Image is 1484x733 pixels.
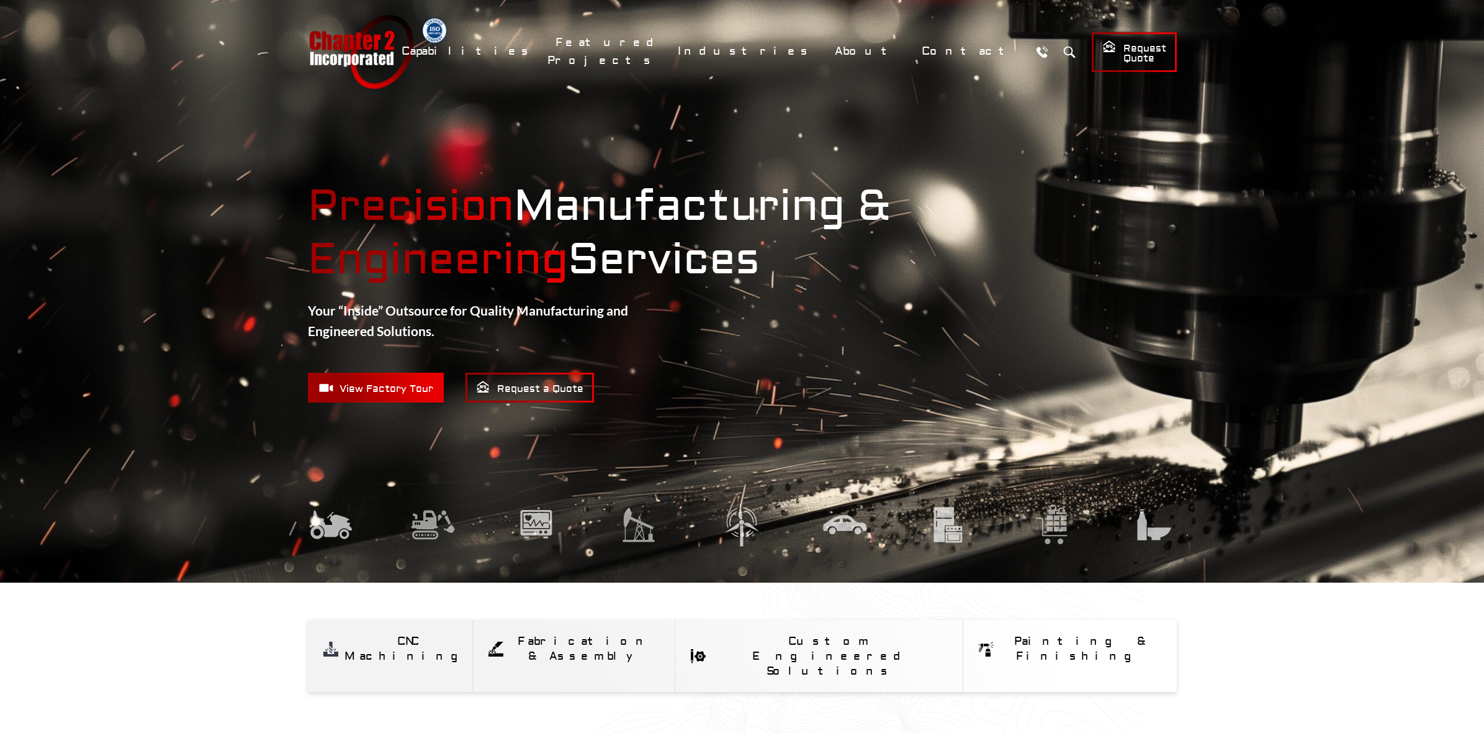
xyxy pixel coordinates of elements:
[473,620,675,677] a: Fabrication & Assembly
[308,234,568,286] mark: Engineering
[712,634,947,679] div: Custom Engineered Solutions
[1102,40,1166,65] span: Request Quote
[675,620,963,692] a: Custom Engineered Solutions
[1092,32,1177,72] a: Request Quote
[1000,634,1161,664] div: Painting & Finishing
[1058,40,1081,63] button: Search
[465,373,594,403] a: Request a Quote
[308,620,472,677] a: CNC Machining
[318,380,433,396] span: View Factory Tour
[308,180,1177,287] strong: Manufacturing & Services
[308,303,628,339] strong: Your “Inside” Outsource for Quality Manufacturing and Engineered Solutions.
[827,38,907,65] a: About
[308,180,514,233] mark: Precision
[1031,40,1054,63] a: Call Us
[510,634,660,664] div: Fabrication & Assembly
[344,634,472,664] div: CNC Machining
[547,29,663,74] a: Featured Projects
[308,15,413,89] a: Chapter 2 Incorporated
[670,38,821,65] a: Industries
[476,380,583,396] span: Request a Quote
[308,373,444,403] a: View Factory Tour
[963,620,1176,677] a: Painting & Finishing
[393,38,541,65] a: Capabilities
[914,38,1025,65] a: Contact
